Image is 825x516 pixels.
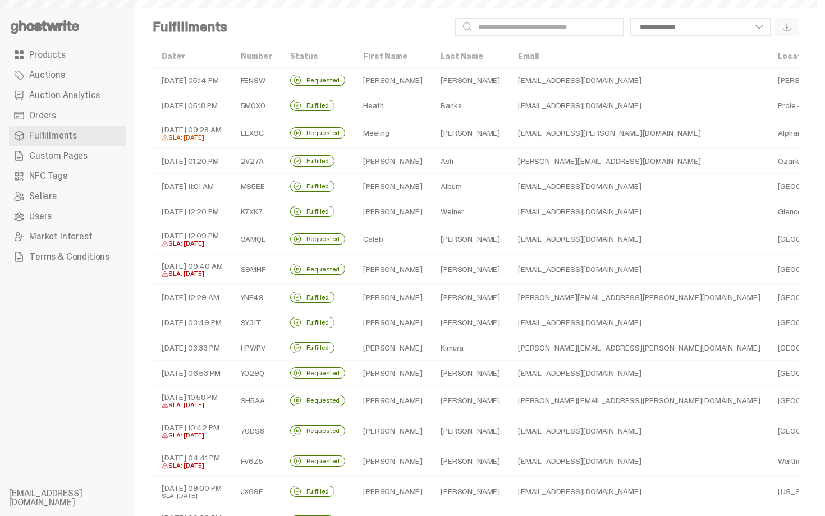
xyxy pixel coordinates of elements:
[509,118,769,149] td: [EMAIL_ADDRESS][PERSON_NAME][DOMAIN_NAME]
[162,462,223,469] div: SLA: [DATE]
[9,146,126,166] a: Custom Pages
[153,199,232,224] td: [DATE] 12:20 PM
[153,416,232,446] td: [DATE] 10:42 PM
[232,45,281,68] th: Number
[432,254,509,284] td: [PERSON_NAME]
[509,173,769,199] td: [EMAIL_ADDRESS][DOMAIN_NAME]
[432,385,509,416] td: [PERSON_NAME]
[162,51,185,61] a: Date▾
[432,416,509,446] td: [PERSON_NAME]
[290,425,346,436] div: Requested
[162,402,223,409] div: SLA: [DATE]
[290,264,346,275] div: Requested
[432,335,509,360] td: Kimura
[29,50,66,59] span: Products
[509,446,769,476] td: [EMAIL_ADDRESS][DOMAIN_NAME]
[9,227,126,247] a: Market Interest
[509,335,769,360] td: [PERSON_NAME][EMAIL_ADDRESS][PERSON_NAME][DOMAIN_NAME]
[232,173,281,199] td: MS5EE
[232,335,281,360] td: HPWPV
[29,71,65,80] span: Auctions
[153,446,232,476] td: [DATE] 04:41 PM
[232,284,281,310] td: YNF49
[509,476,769,506] td: [EMAIL_ADDRESS][DOMAIN_NAME]
[232,93,281,118] td: 5M0X0
[232,118,281,149] td: EEX9C
[29,91,100,100] span: Auction Analytics
[432,360,509,385] td: [PERSON_NAME]
[153,335,232,360] td: [DATE] 03:33 PM
[153,310,232,335] td: [DATE] 03:49 PM
[290,486,335,497] div: Fulfilled
[432,45,509,68] th: Last Name
[509,148,769,173] td: [PERSON_NAME][EMAIL_ADDRESS][DOMAIN_NAME]
[153,360,232,385] td: [DATE] 06:53 PM
[290,367,346,379] div: Requested
[232,360,281,385] td: Y029Q
[354,93,432,118] td: Heath
[232,148,281,173] td: 2V27A
[232,416,281,446] td: 70DS8
[153,68,232,93] td: [DATE] 05:14 PM
[232,254,281,284] td: S9MHF
[162,492,223,499] div: SLA: [DATE]
[432,173,509,199] td: Album
[432,199,509,224] td: Weiner
[232,310,281,335] td: 9Y31T
[354,45,432,68] th: First Name
[9,45,126,65] a: Products
[290,317,335,328] div: Fulfilled
[232,68,281,93] td: FENSW
[153,20,227,34] h4: Fulfillments
[354,385,432,416] td: [PERSON_NAME]
[354,199,432,224] td: [PERSON_NAME]
[153,224,232,254] td: [DATE] 12:09 PM
[29,232,93,241] span: Market Interest
[290,233,346,245] div: Requested
[509,93,769,118] td: [EMAIL_ADDRESS][DOMAIN_NAME]
[162,432,223,439] div: SLA: [DATE]
[509,254,769,284] td: [EMAIL_ADDRESS][DOMAIN_NAME]
[9,186,126,206] a: Sellers
[354,284,432,310] td: [PERSON_NAME]
[290,127,346,139] div: Requested
[162,240,223,247] div: SLA: [DATE]
[432,68,509,93] td: [PERSON_NAME]
[432,284,509,310] td: [PERSON_NAME]
[290,181,335,192] div: Fulfilled
[9,65,126,85] a: Auctions
[354,224,432,254] td: Caleb
[9,126,126,146] a: Fulfillments
[509,385,769,416] td: [PERSON_NAME][EMAIL_ADDRESS][PERSON_NAME][DOMAIN_NAME]
[9,166,126,186] a: NFC Tags
[432,224,509,254] td: [PERSON_NAME]
[153,173,232,199] td: [DATE] 11:01 AM
[290,100,335,111] div: Fulfilled
[29,252,109,261] span: Terms & Conditions
[290,292,335,303] div: Fulfilled
[509,45,769,68] th: Email
[290,206,335,217] div: Fulfilled
[29,131,77,140] span: Fulfillments
[432,148,509,173] td: Ash
[153,284,232,310] td: [DATE] 12:29 AM
[232,446,281,476] td: FV6Z5
[509,310,769,335] td: [EMAIL_ADDRESS][DOMAIN_NAME]
[290,75,346,86] div: Requested
[354,68,432,93] td: [PERSON_NAME]
[290,342,335,353] div: Fulfilled
[509,416,769,446] td: [EMAIL_ADDRESS][DOMAIN_NAME]
[290,455,346,467] div: Requested
[162,270,223,278] div: SLA: [DATE]
[509,360,769,385] td: [EMAIL_ADDRESS][DOMAIN_NAME]
[153,385,232,416] td: [DATE] 10:58 PM
[509,68,769,93] td: [EMAIL_ADDRESS][DOMAIN_NAME]
[290,155,335,167] div: Fulfilled
[432,310,509,335] td: [PERSON_NAME]
[354,148,432,173] td: [PERSON_NAME]
[432,446,509,476] td: [PERSON_NAME]
[9,206,126,227] a: Users
[432,476,509,506] td: [PERSON_NAME]
[354,118,432,149] td: Meeling
[9,247,126,267] a: Terms & Conditions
